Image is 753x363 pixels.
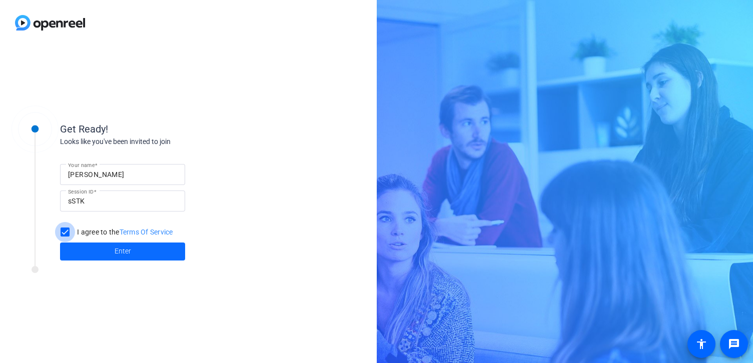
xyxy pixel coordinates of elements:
[60,136,260,147] div: Looks like you've been invited to join
[120,228,173,236] a: Terms Of Service
[115,246,131,256] span: Enter
[60,121,260,136] div: Get Ready!
[75,227,173,237] label: I agree to the
[68,188,94,194] mat-label: Session ID
[695,338,707,350] mat-icon: accessibility
[60,242,185,260] button: Enter
[68,162,95,168] mat-label: Your name
[728,338,740,350] mat-icon: message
